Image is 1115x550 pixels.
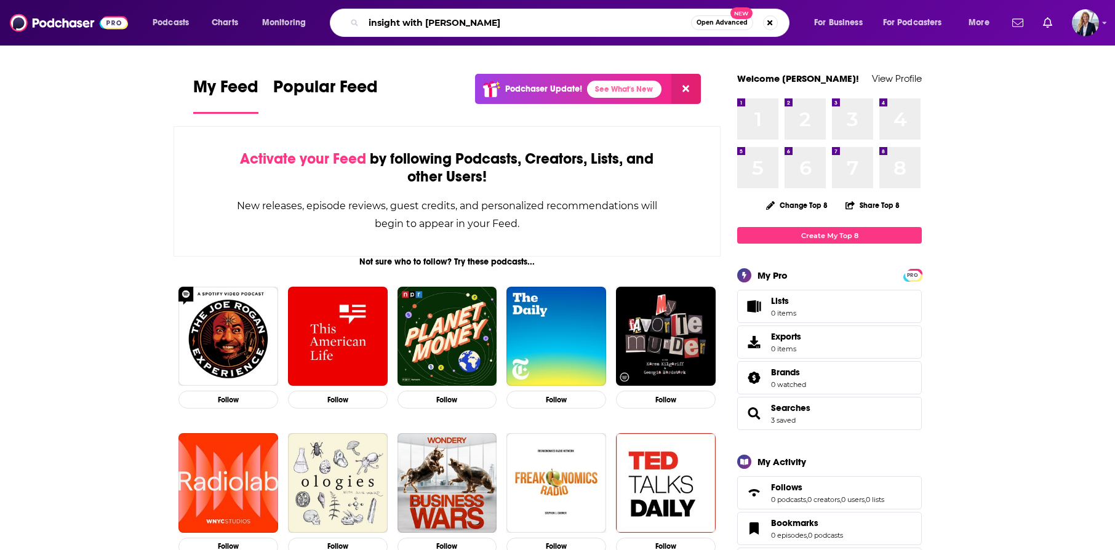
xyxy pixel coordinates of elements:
[506,391,606,409] button: Follow
[875,13,960,33] button: open menu
[262,14,306,31] span: Monitoring
[254,13,322,33] button: open menu
[364,13,691,33] input: Search podcasts, credits, & more...
[771,295,796,306] span: Lists
[691,15,753,30] button: Open AdvancedNew
[273,76,378,114] a: Popular Feed
[771,295,789,306] span: Lists
[771,367,806,378] a: Brands
[905,271,920,280] span: PRO
[737,361,922,394] span: Brands
[771,517,843,528] a: Bookmarks
[398,287,497,386] img: Planet Money
[872,73,922,84] a: View Profile
[616,433,716,533] img: TED Talks Daily
[737,512,922,545] span: Bookmarks
[616,391,716,409] button: Follow
[771,345,801,353] span: 0 items
[506,287,606,386] a: The Daily
[808,531,843,540] a: 0 podcasts
[1072,9,1099,36] img: User Profile
[288,391,388,409] button: Follow
[178,433,278,533] img: Radiolab
[865,495,866,504] span: ,
[398,433,497,533] img: Business Wars
[771,331,801,342] span: Exports
[806,495,807,504] span: ,
[741,369,766,386] a: Brands
[771,495,806,504] a: 0 podcasts
[883,14,942,31] span: For Podcasters
[905,270,920,279] a: PRO
[587,81,661,98] a: See What's New
[737,227,922,244] a: Create My Top 8
[840,495,841,504] span: ,
[288,433,388,533] img: Ologies with Alie Ward
[814,14,863,31] span: For Business
[771,416,796,424] a: 3 saved
[841,495,865,504] a: 0 users
[845,193,900,217] button: Share Top 8
[741,298,766,315] span: Lists
[759,197,835,213] button: Change Top 8
[178,391,278,409] button: Follow
[757,269,788,281] div: My Pro
[178,287,278,386] img: The Joe Rogan Experience
[771,402,810,413] a: Searches
[144,13,205,33] button: open menu
[969,14,989,31] span: More
[1007,12,1028,33] a: Show notifications dropdown
[342,9,801,37] div: Search podcasts, credits, & more...
[737,397,922,430] span: Searches
[193,76,258,105] span: My Feed
[741,333,766,351] span: Exports
[1038,12,1057,33] a: Show notifications dropdown
[741,520,766,537] a: Bookmarks
[960,13,1005,33] button: open menu
[771,367,800,378] span: Brands
[236,150,658,186] div: by following Podcasts, Creators, Lists, and other Users!
[757,456,806,468] div: My Activity
[697,20,748,26] span: Open Advanced
[771,482,884,493] a: Follows
[771,482,802,493] span: Follows
[737,476,922,509] span: Follows
[741,405,766,422] a: Searches
[1072,9,1099,36] button: Show profile menu
[288,287,388,386] img: This American Life
[737,73,859,84] a: Welcome [PERSON_NAME]!
[737,290,922,323] a: Lists
[771,309,796,317] span: 0 items
[771,531,807,540] a: 0 episodes
[273,76,378,105] span: Popular Feed
[212,14,238,31] span: Charts
[153,14,189,31] span: Podcasts
[807,495,840,504] a: 0 creators
[807,531,808,540] span: ,
[10,11,128,34] img: Podchaser - Follow, Share and Rate Podcasts
[204,13,246,33] a: Charts
[741,484,766,501] a: Follows
[505,84,582,94] p: Podchaser Update!
[193,76,258,114] a: My Feed
[1072,9,1099,36] span: Logged in as carolynchauncey
[866,495,884,504] a: 0 lists
[730,7,753,19] span: New
[174,257,721,267] div: Not sure who to follow? Try these podcasts...
[805,13,878,33] button: open menu
[236,197,658,233] div: New releases, episode reviews, guest credits, and personalized recommendations will begin to appe...
[506,433,606,533] img: Freakonomics Radio
[398,391,497,409] button: Follow
[616,287,716,386] img: My Favorite Murder with Karen Kilgariff and Georgia Hardstark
